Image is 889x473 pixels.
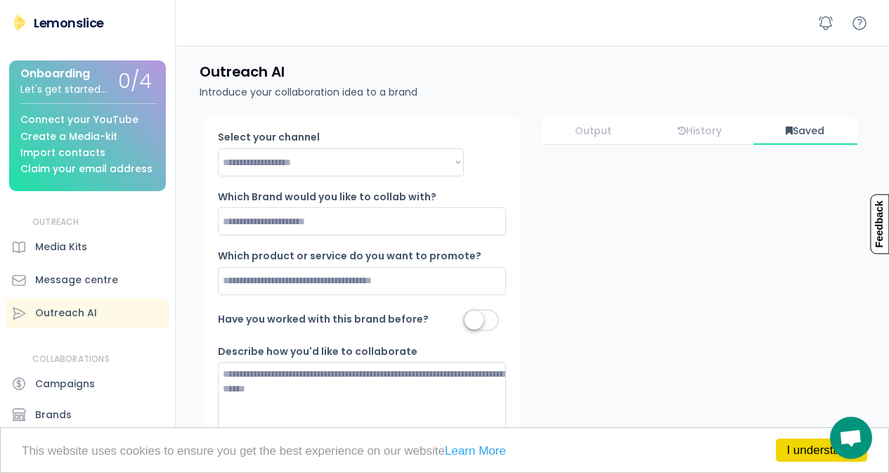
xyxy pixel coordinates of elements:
div: Connect your YouTube [20,115,138,125]
p: This website uses cookies to ensure you get the best experience on our website [22,445,867,457]
a: I understand! [776,439,867,462]
div: Message centre [35,273,118,287]
img: Lemonslice [11,14,28,31]
div: Select your channel [218,131,358,145]
div: 0/4 [118,71,152,93]
div: Which product or service do you want to promote? [218,250,481,264]
div: Media Kits [35,240,87,254]
div: Lemonslice [34,14,104,32]
div: Claim your email address [20,164,153,174]
div: History [647,125,752,137]
div: Campaigns [35,377,95,391]
h4: Outreach AI [200,63,285,81]
div: Import contacts [20,148,105,158]
div: Create a Media-kit [20,131,117,142]
div: Which Brand would you like to collab with? [218,190,436,205]
a: Open chat [830,417,872,459]
a: Learn More [445,444,506,458]
div: OUTREACH [32,216,79,228]
div: COLLABORATIONS [32,354,110,365]
div: Brands [35,408,72,422]
div: Saved [753,125,858,137]
div: Output [541,125,646,137]
div: Onboarding [20,67,90,80]
div: Describe how you'd like to collaborate [218,345,417,359]
div: Let's get started... [20,84,107,95]
div: Introduce your collaboration idea to a brand [200,85,417,100]
div: Have you worked with this brand before? [218,313,429,327]
div: Outreach AI [35,306,97,320]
